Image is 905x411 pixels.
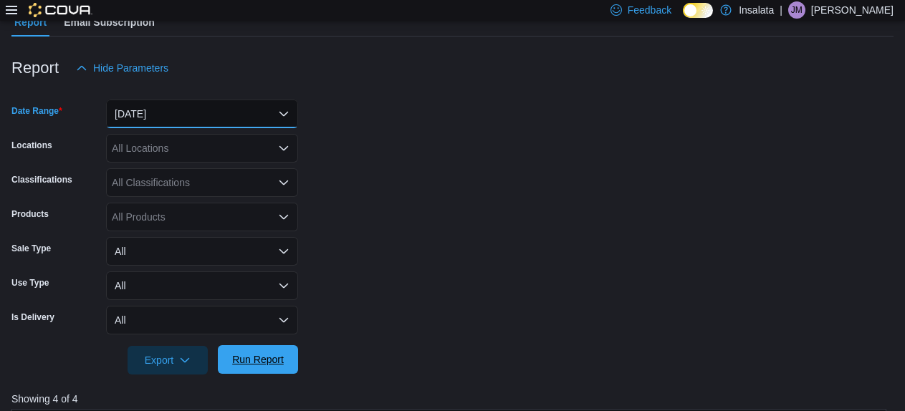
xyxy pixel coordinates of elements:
[278,211,289,223] button: Open list of options
[683,3,713,18] input: Dark Mode
[136,346,199,374] span: Export
[93,61,168,75] span: Hide Parameters
[14,8,47,37] span: Report
[11,59,59,77] h3: Report
[628,3,671,17] span: Feedback
[788,1,805,19] div: James Moffitt
[106,100,298,128] button: [DATE]
[218,345,298,374] button: Run Report
[278,177,289,188] button: Open list of options
[11,174,72,185] label: Classifications
[11,208,49,220] label: Products
[64,8,155,37] span: Email Subscription
[11,105,62,117] label: Date Range
[128,346,208,374] button: Export
[106,237,298,266] button: All
[11,311,54,323] label: Is Delivery
[11,243,51,254] label: Sale Type
[106,271,298,300] button: All
[11,140,52,151] label: Locations
[106,306,298,334] button: All
[739,1,774,19] p: Insalata
[29,3,92,17] img: Cova
[11,392,896,406] p: Showing 4 of 4
[70,54,174,82] button: Hide Parameters
[11,277,49,289] label: Use Type
[683,18,684,19] span: Dark Mode
[780,1,782,19] p: |
[791,1,803,19] span: JM
[232,352,284,367] span: Run Report
[811,1,894,19] p: [PERSON_NAME]
[278,142,289,154] button: Open list of options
